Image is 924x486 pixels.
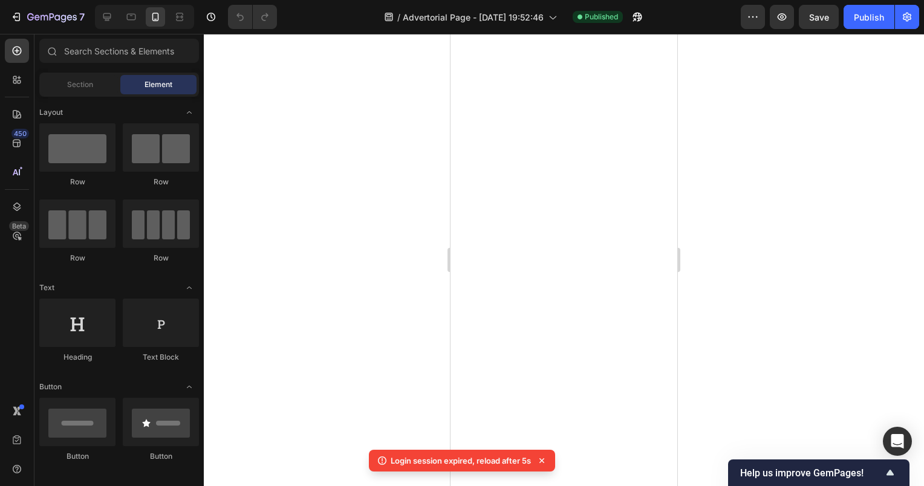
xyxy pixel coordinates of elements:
span: Layout [39,107,63,118]
div: Beta [9,221,29,231]
div: Undo/Redo [228,5,277,29]
div: Button [123,451,199,462]
p: Login session expired, reload after 5s [391,455,531,467]
div: Row [39,177,115,187]
div: 450 [11,129,29,138]
div: Button [39,451,115,462]
div: Open Intercom Messenger [883,427,912,456]
div: Publish [854,11,884,24]
input: Search Sections & Elements [39,39,199,63]
span: Toggle open [180,377,199,397]
span: Toggle open [180,278,199,297]
div: Text Block [123,352,199,363]
button: Save [799,5,839,29]
span: Section [67,79,93,90]
div: Row [123,177,199,187]
span: Advertorial Page - [DATE] 19:52:46 [403,11,544,24]
span: Toggle open [180,103,199,122]
p: 7 [79,10,85,24]
span: / [397,11,400,24]
button: Publish [844,5,894,29]
div: Row [39,253,115,264]
button: 7 [5,5,90,29]
button: Show survey - Help us improve GemPages! [740,465,897,480]
span: Button [39,381,62,392]
span: Text [39,282,54,293]
div: Row [123,253,199,264]
span: Element [145,79,172,90]
iframe: Design area [451,34,677,486]
span: Published [585,11,618,22]
span: Help us improve GemPages! [740,467,883,479]
span: Save [809,12,829,22]
div: Heading [39,352,115,363]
